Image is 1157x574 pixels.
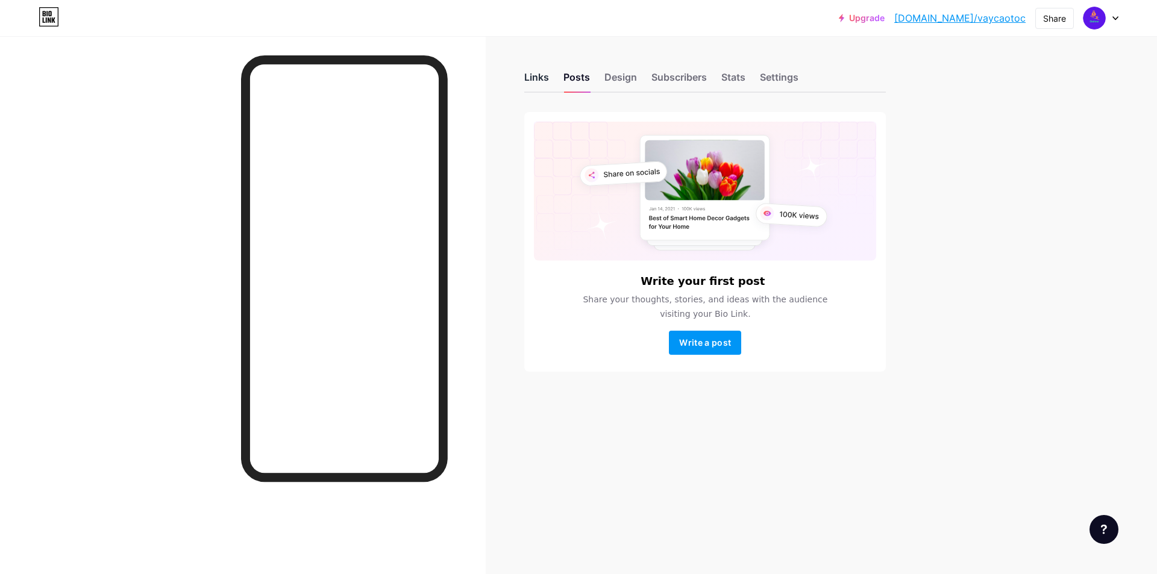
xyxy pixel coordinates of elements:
span: Write a post [679,337,731,348]
div: Design [604,70,637,92]
h6: Write your first post [641,275,765,287]
button: Write a post [669,331,741,355]
div: Settings [760,70,798,92]
span: Share your thoughts, stories, and ideas with the audience visiting your Bio Link. [568,292,842,321]
img: nghiep pham [1083,7,1106,30]
div: Posts [563,70,590,92]
a: Upgrade [839,13,885,23]
div: Share [1043,12,1066,25]
div: Subscribers [651,70,707,92]
a: [DOMAIN_NAME]/vaycaotoc [894,11,1026,25]
div: Stats [721,70,745,92]
div: Links [524,70,549,92]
